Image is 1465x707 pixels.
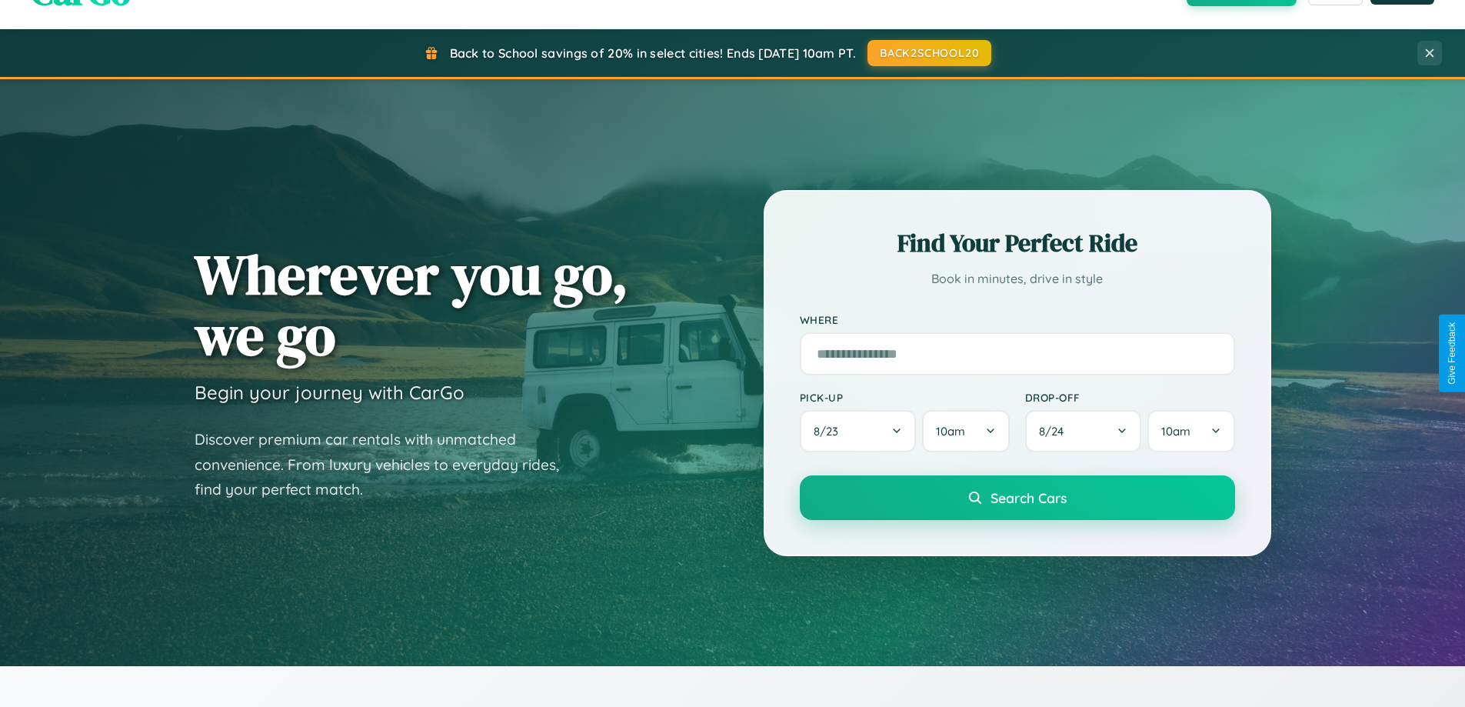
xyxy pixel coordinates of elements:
button: 8/24 [1025,410,1142,452]
button: 10am [1147,410,1234,452]
label: Pick-up [800,391,1010,404]
h3: Begin your journey with CarGo [195,381,464,404]
p: Discover premium car rentals with unmatched convenience. From luxury vehicles to everyday rides, ... [195,427,579,502]
label: Drop-off [1025,391,1235,404]
button: BACK2SCHOOL20 [867,40,991,66]
p: Book in minutes, drive in style [800,268,1235,290]
button: Search Cars [800,475,1235,520]
span: Back to School savings of 20% in select cities! Ends [DATE] 10am PT. [450,45,856,61]
div: Give Feedback [1447,322,1457,385]
span: Search Cars [991,489,1067,506]
span: 10am [1161,424,1190,439]
button: 10am [922,410,1009,452]
h2: Find Your Perfect Ride [800,226,1235,260]
span: 10am [936,424,965,439]
span: 8 / 24 [1039,424,1071,439]
span: 8 / 23 [814,424,846,439]
button: 8/23 [800,410,917,452]
label: Where [800,313,1235,326]
h1: Wherever you go, we go [195,244,628,365]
